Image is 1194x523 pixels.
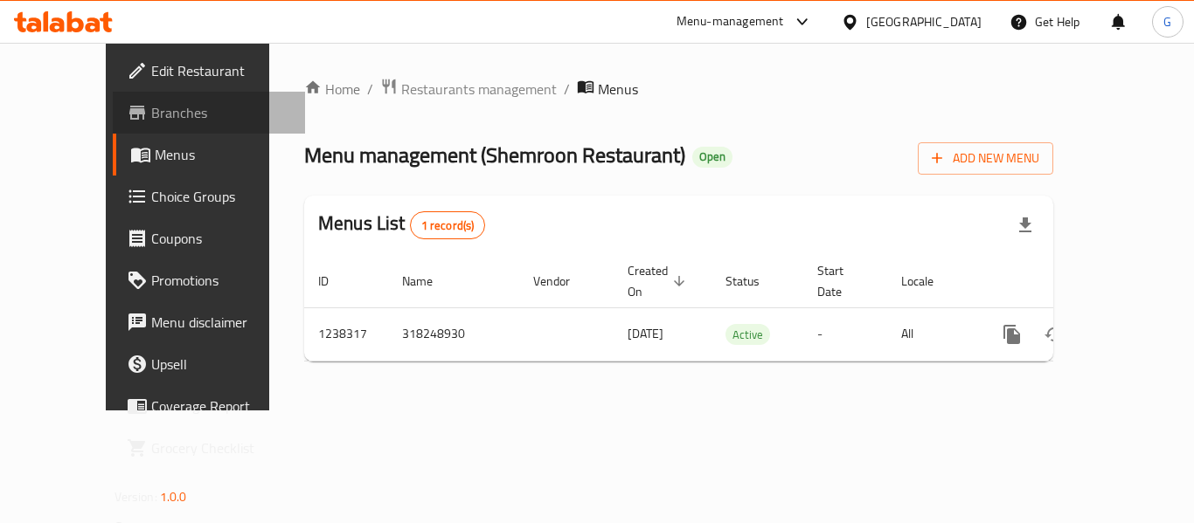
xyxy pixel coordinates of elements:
[367,79,373,100] li: /
[991,313,1033,355] button: more
[564,79,570,100] li: /
[402,271,455,292] span: Name
[977,255,1173,308] th: Actions
[304,135,685,175] span: Menu management ( Shemroon Restaurant )
[803,307,887,361] td: -
[113,92,305,134] a: Branches
[866,12,982,31] div: [GEOGRAPHIC_DATA]
[113,175,305,217] a: Choice Groups
[113,343,305,385] a: Upsell
[155,144,291,165] span: Menus
[932,148,1039,169] span: Add New Menu
[388,307,519,361] td: 318248930
[692,147,732,168] div: Open
[151,396,291,416] span: Coverage Report
[411,217,485,234] span: 1 record(s)
[304,307,388,361] td: 1238317
[725,324,770,345] div: Active
[113,385,305,427] a: Coverage Report
[533,271,593,292] span: Vendor
[887,307,977,361] td: All
[113,259,305,301] a: Promotions
[725,271,782,292] span: Status
[113,217,305,259] a: Coupons
[113,134,305,175] a: Menus
[817,260,866,302] span: Start Date
[1163,12,1171,31] span: G
[677,11,784,32] div: Menu-management
[151,270,291,291] span: Promotions
[725,325,770,345] span: Active
[410,211,486,239] div: Total records count
[598,79,638,100] span: Menus
[1004,204,1046,246] div: Export file
[692,149,732,164] span: Open
[151,60,291,81] span: Edit Restaurant
[151,312,291,333] span: Menu disclaimer
[628,260,691,302] span: Created On
[113,50,305,92] a: Edit Restaurant
[380,78,557,100] a: Restaurants management
[304,78,1053,100] nav: breadcrumb
[918,142,1053,175] button: Add New Menu
[304,79,360,100] a: Home
[151,102,291,123] span: Branches
[113,301,305,343] a: Menu disclaimer
[901,271,956,292] span: Locale
[115,485,157,508] span: Version:
[151,186,291,207] span: Choice Groups
[1033,313,1075,355] button: Change Status
[151,437,291,458] span: Grocery Checklist
[113,427,305,469] a: Grocery Checklist
[318,271,351,292] span: ID
[318,210,485,239] h2: Menus List
[628,322,663,345] span: [DATE]
[401,79,557,100] span: Restaurants management
[151,228,291,249] span: Coupons
[151,354,291,375] span: Upsell
[304,255,1173,361] table: enhanced table
[160,485,187,508] span: 1.0.0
